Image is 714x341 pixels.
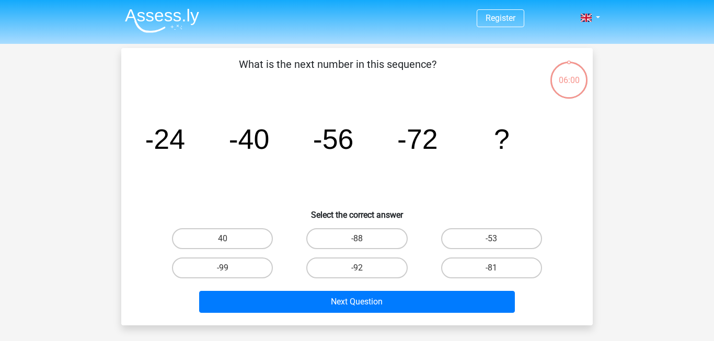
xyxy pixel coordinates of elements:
[138,202,576,220] h6: Select the correct answer
[138,56,537,88] p: What is the next number in this sequence?
[313,123,354,155] tspan: -56
[549,61,589,87] div: 06:00
[486,13,515,23] a: Register
[441,228,542,249] label: -53
[306,228,407,249] label: -88
[306,257,407,278] label: -92
[144,123,185,155] tspan: -24
[172,257,273,278] label: -99
[199,291,515,313] button: Next Question
[125,8,199,33] img: Assessly
[397,123,438,155] tspan: -72
[229,123,270,155] tspan: -40
[172,228,273,249] label: 40
[494,123,510,155] tspan: ?
[441,257,542,278] label: -81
